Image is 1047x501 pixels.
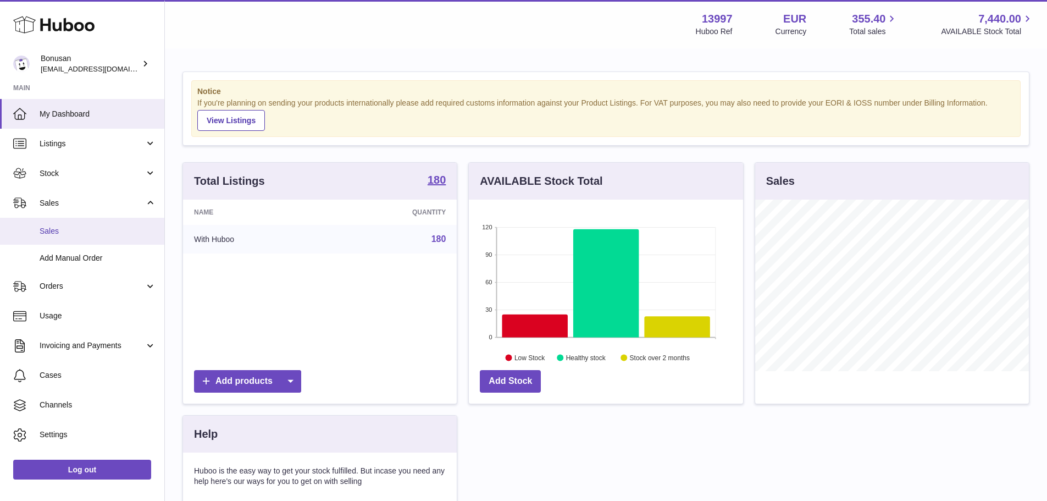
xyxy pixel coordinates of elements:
[514,354,545,361] text: Low Stock
[40,253,156,263] span: Add Manual Order
[486,251,492,258] text: 90
[13,460,151,480] a: Log out
[197,98,1015,131] div: If you're planning on sending your products internationally please add required customs informati...
[197,110,265,131] a: View Listings
[40,139,145,149] span: Listings
[428,174,446,185] strong: 180
[40,311,156,321] span: Usage
[486,306,492,313] text: 30
[328,200,457,225] th: Quantity
[13,56,30,72] img: internalAdmin-13997@internal.huboo.com
[183,225,328,254] td: With Huboo
[766,174,795,189] h3: Sales
[849,26,898,37] span: Total sales
[40,400,156,410] span: Channels
[852,12,885,26] span: 355.40
[696,26,733,37] div: Huboo Ref
[431,234,446,244] a: 180
[40,109,156,119] span: My Dashboard
[849,12,898,37] a: 355.40 Total sales
[194,174,265,189] h3: Total Listings
[194,370,301,393] a: Add products
[775,26,807,37] div: Currency
[428,174,446,188] a: 180
[486,279,492,285] text: 60
[482,224,492,230] text: 120
[41,64,162,73] span: [EMAIL_ADDRESS][DOMAIN_NAME]
[978,12,1021,26] span: 7,440.00
[702,12,733,26] strong: 13997
[40,226,156,236] span: Sales
[566,354,606,361] text: Healthy stock
[194,466,446,487] p: Huboo is the easy way to get your stock fulfilled. But incase you need any help here's our ways f...
[194,427,218,442] h3: Help
[630,354,690,361] text: Stock over 2 months
[941,12,1034,37] a: 7,440.00 AVAILABLE Stock Total
[941,26,1034,37] span: AVAILABLE Stock Total
[183,200,328,225] th: Name
[197,86,1015,97] strong: Notice
[40,370,156,381] span: Cases
[40,281,145,291] span: Orders
[40,340,145,351] span: Invoicing and Payments
[40,198,145,208] span: Sales
[489,334,492,340] text: 0
[41,53,140,74] div: Bonusan
[480,370,541,393] a: Add Stock
[40,168,145,179] span: Stock
[480,174,602,189] h3: AVAILABLE Stock Total
[783,12,806,26] strong: EUR
[40,430,156,440] span: Settings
